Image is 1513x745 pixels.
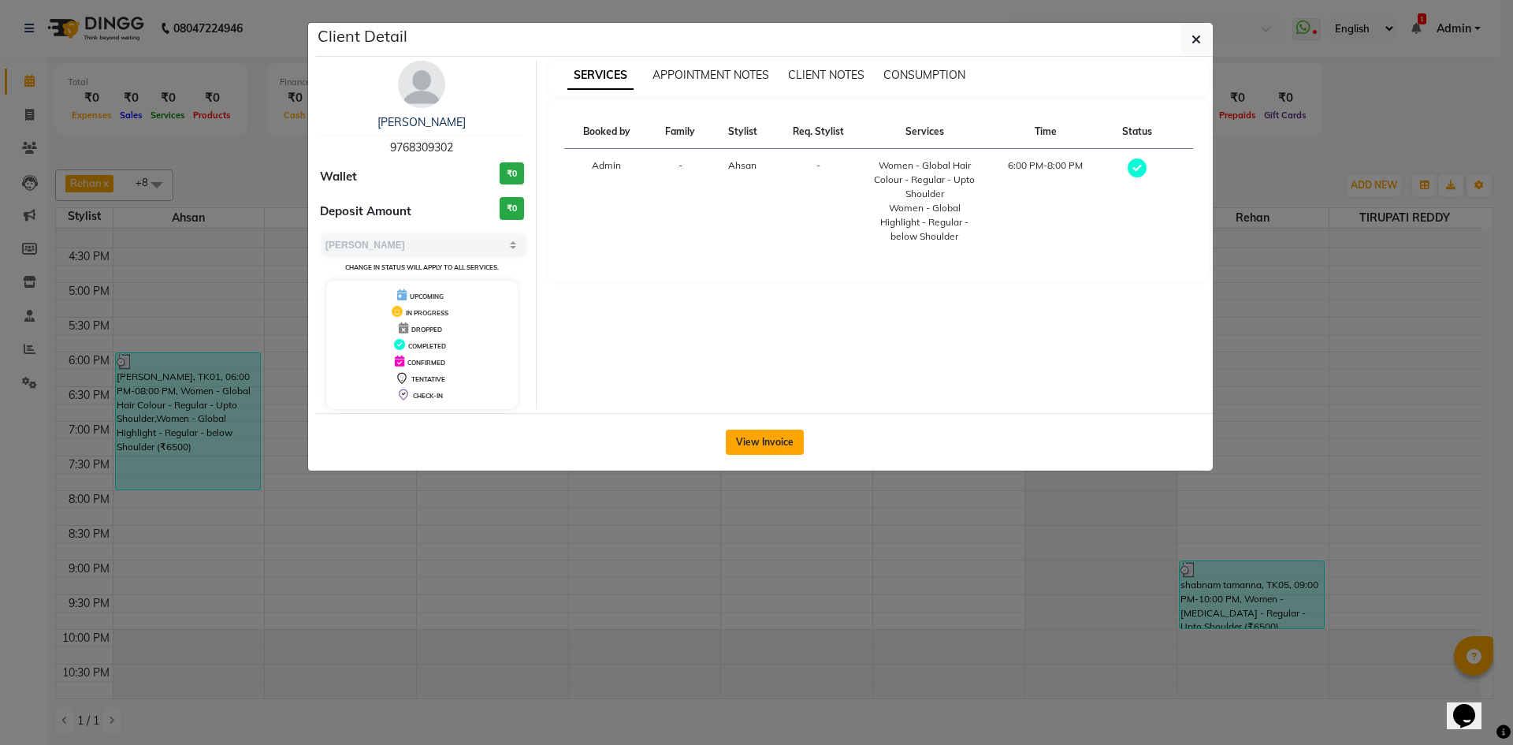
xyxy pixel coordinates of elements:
th: Stylist [712,115,773,149]
span: Wallet [320,168,357,186]
th: Req. Stylist [774,115,864,149]
span: APPOINTMENT NOTES [652,68,769,82]
td: - [649,149,712,254]
div: Women - Global Hair Colour - Regular - Upto Shoulder [873,158,976,201]
h5: Client Detail [318,24,407,48]
div: Women - Global Highlight - Regular - below Shoulder [873,201,976,244]
span: Deposit Amount [320,203,411,221]
span: IN PROGRESS [406,309,448,317]
th: Booked by [564,115,649,149]
button: View Invoice [726,430,804,455]
span: Ahsan [728,159,756,171]
span: COMPLETED [408,342,446,350]
td: Admin [564,149,649,254]
span: DROPPED [411,326,442,333]
span: CHECK-IN [413,392,443,400]
a: [PERSON_NAME] [377,115,466,129]
span: TENTATIVE [411,375,445,383]
th: Status [1106,115,1169,149]
h3: ₹0 [500,197,524,220]
iframe: chat widget [1447,682,1497,729]
img: avatar [398,61,445,108]
th: Services [864,115,985,149]
span: SERVICES [567,61,634,90]
span: 9768309302 [390,140,453,155]
span: CONFIRMED [407,359,445,367]
h3: ₹0 [500,162,524,185]
th: Family [649,115,712,149]
span: CLIENT NOTES [788,68,864,82]
td: 6:00 PM-8:00 PM [985,149,1106,254]
small: Change in status will apply to all services. [345,263,499,271]
span: CONSUMPTION [883,68,965,82]
span: UPCOMING [410,292,444,300]
td: - [774,149,864,254]
th: Time [985,115,1106,149]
